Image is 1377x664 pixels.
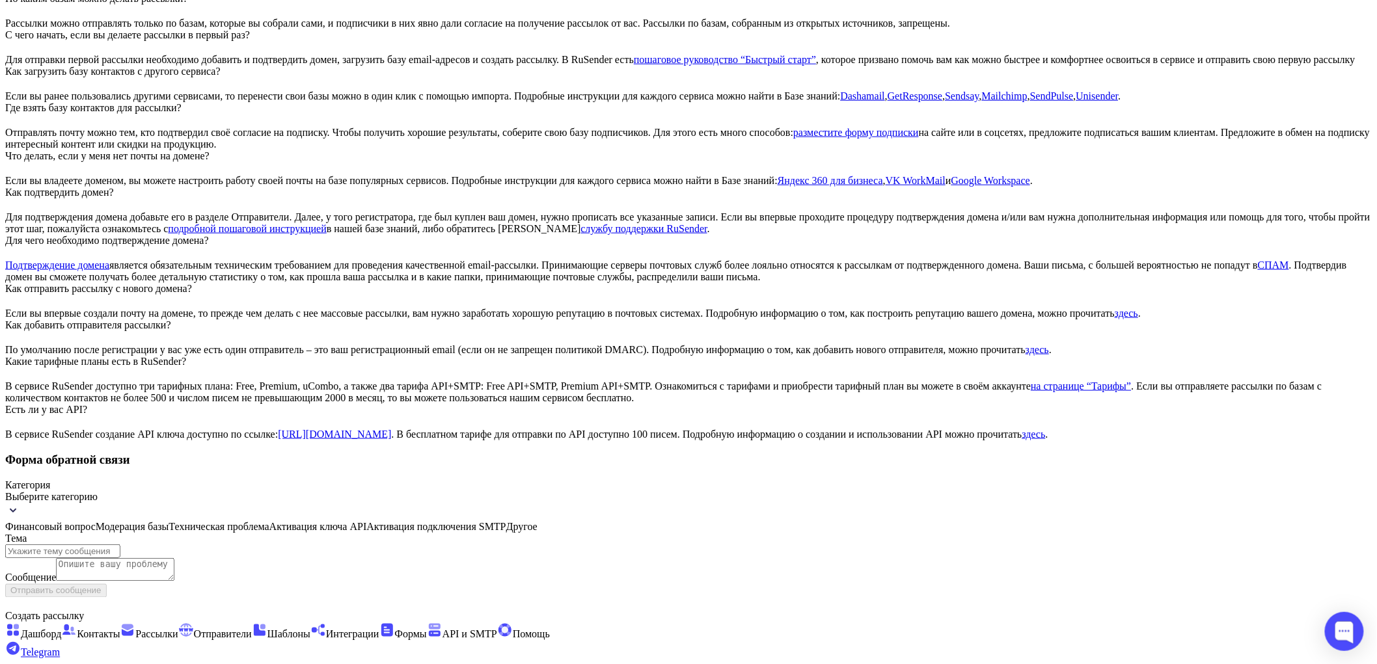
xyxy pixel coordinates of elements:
[1022,429,1046,440] a: здесь
[5,90,1372,102] div: Если вы ранее пользовались другими сервисами, то перенести свои базы можно в один клик с помощью ...
[269,521,367,532] span: Активация ключа API
[443,629,497,640] span: API и SMTP
[5,187,114,198] span: Как подтвердить домен?
[5,127,1372,150] div: Отправлять почту можно тем, кто подтвердил своё согласие на подписку. Чтобы получить хорошие резу...
[5,429,1372,440] div: В сервисе RuSender создание API ключа доступно по ссылке: . В бесплатном тарифе для отправки по A...
[5,308,1372,319] div: Если вы впервые создали почту на домене, то прежде чем делать с нее массовые рассылки, вам нужно ...
[194,629,252,640] span: Отправители
[5,150,210,161] span: Что делать, если у меня нет почты на домене?
[168,223,326,234] a: подробной пошаговой инструкцией
[982,90,1028,101] a: Mailchimp
[5,283,192,294] span: Как отправить рассылку с нового домена?
[5,584,107,598] button: Отправить сообщение
[5,356,186,367] span: Какие тарифные планы есть в RuSender?
[841,90,885,101] a: Dashamail
[5,611,84,622] span: Создать рассылку
[634,54,816,65] a: пошаговое руководство “Быстрый старт”
[5,647,60,658] a: Telegram
[1258,259,1289,271] a: СПАМ
[169,521,269,532] span: Техническая проблема
[945,90,979,101] a: Sendsay
[395,629,427,640] span: Формы
[278,429,391,440] a: [URL][DOMAIN_NAME]
[5,54,1372,66] div: Для отправки первой рассылки необходимо добавить и подтвердить домен, загрузить базу email-адресо...
[793,127,919,138] a: разместите форму подписки
[5,259,109,271] a: Подтверждение домена
[1115,308,1138,319] a: здесь
[778,175,883,186] a: Яндекс 360 для бизнеса
[5,66,221,77] span: Как загрузить базу контактов с другого сервиса?
[96,521,169,532] span: Модерация базы
[5,175,1372,187] div: Если вы владеете доменом, вы можете настроить работу своей почты на базе популярных сервисов. Под...
[888,90,942,101] a: GetResponse
[5,344,1372,356] div: По умолчанию после регистрации у вас уже есть один отправитель – это ваш регистрационный email (е...
[21,629,61,640] span: Дашборд
[5,572,56,583] label: Сообщение
[5,18,1372,29] div: Рассылки можно отправлять только по базам, которые вы собрали сами, и подписчики в них явно дали ...
[1026,344,1049,355] a: здесь
[951,175,1031,186] a: Google Workspace
[581,223,707,234] a: службу поддержки RuSender
[5,491,98,502] span: Выберите категорию
[5,404,87,415] span: Есть ли у вас API?
[21,647,60,658] span: Telegram
[5,259,1372,283] div: является обязательным техническим требованием для проведения качественной email-рассылки. Принима...
[1031,380,1131,392] a: на странице “Тарифы”
[886,175,946,186] a: VK WorkMail
[5,479,50,490] span: Категория
[5,102,182,113] span: Где взять базу контактов для рассылки?
[5,521,96,532] span: Финансовый вопрос
[135,629,178,640] span: Рассылки
[326,629,379,640] span: Интеграции
[5,380,1372,404] div: В сервисе RuSender доступно три тарифных плана: Free, Premium, uCombo, а также два тарифа API+SMT...
[267,629,310,640] span: Шаблоны
[1030,90,1074,101] a: SendPulse
[5,319,171,330] span: Как добавить отправителя рассылки?
[5,544,120,558] input: Укажите тему сообщения
[366,521,506,532] span: Активация подключения SMTP
[506,521,538,532] span: Другое
[5,211,1372,235] div: Для подтверждения домена добавьте его в разделе Отправители. Далее, у того регистратора, где был ...
[5,453,1372,467] h3: Форма обратной связи
[77,629,120,640] span: Контакты
[513,629,550,640] span: Помощь
[1076,90,1119,101] a: Unisender
[5,235,209,246] span: Для чего необходимо подтверждение домена?
[5,533,27,544] label: Тема
[5,29,250,40] span: С чего начать, если вы делаете рассылки в первый раз?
